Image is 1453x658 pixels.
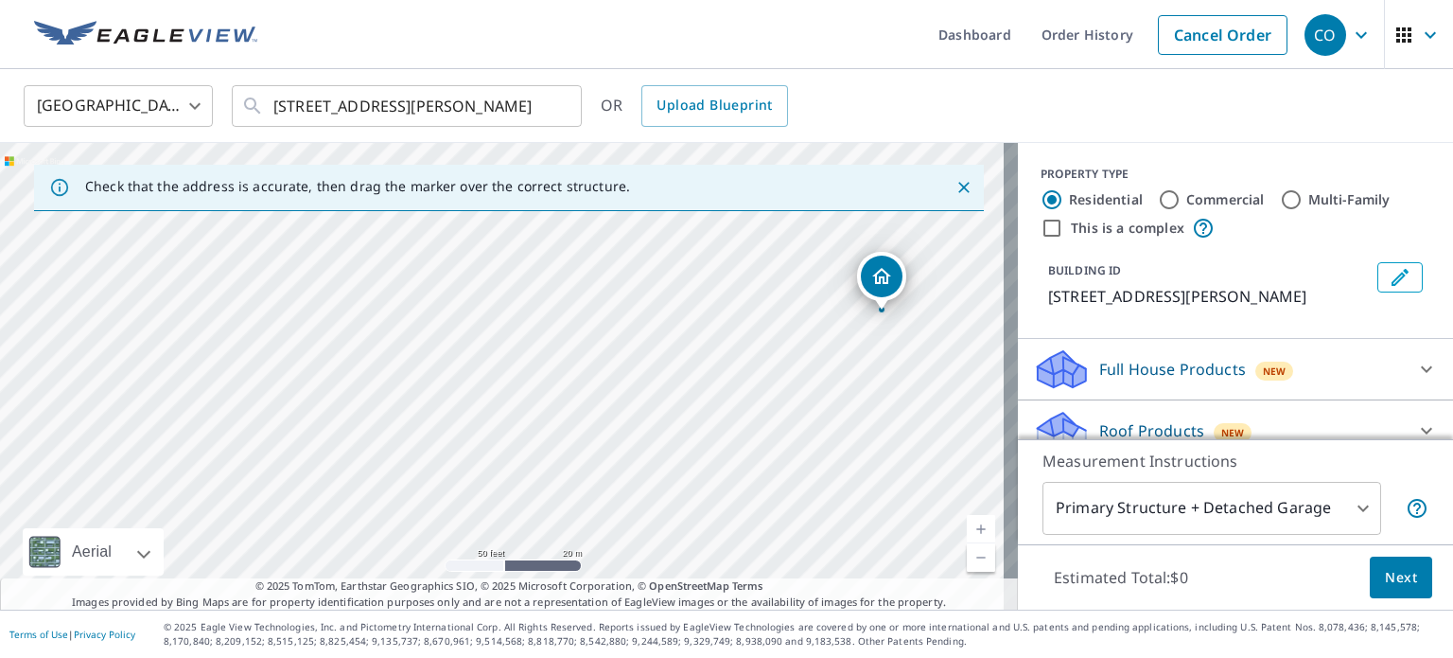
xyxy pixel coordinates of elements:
[641,85,787,127] a: Upload Blueprint
[1370,557,1432,599] button: Next
[1033,408,1438,453] div: Roof ProductsNew
[74,628,135,641] a: Privacy Policy
[1042,482,1381,535] div: Primary Structure + Detached Garage
[1406,497,1428,520] span: Your report will include the primary structure and a detached garage if one exists.
[1221,425,1245,440] span: New
[1385,566,1417,590] span: Next
[1304,14,1346,56] div: CO
[1071,219,1184,238] label: This is a complex
[967,543,995,572] a: Current Level 19, Zoom Out
[649,578,728,593] a: OpenStreetMap
[1039,557,1203,598] p: Estimated Total: $0
[1099,358,1246,381] p: Full House Products
[1308,190,1391,209] label: Multi-Family
[1048,262,1121,278] p: BUILDING ID
[952,175,976,200] button: Close
[164,620,1444,649] p: © 2025 Eagle View Technologies, Inc. and Pictometry International Corp. All Rights Reserved. Repo...
[34,21,257,49] img: EV Logo
[656,94,772,117] span: Upload Blueprint
[9,628,68,641] a: Terms of Use
[1263,364,1287,379] span: New
[1186,190,1265,209] label: Commercial
[601,85,788,127] div: OR
[1041,166,1430,183] div: PROPERTY TYPE
[255,578,763,595] span: © 2025 TomTom, Earthstar Geographics SIO, © 2025 Microsoft Corporation, ©
[1048,285,1370,308] p: [STREET_ADDRESS][PERSON_NAME]
[1099,419,1204,442] p: Roof Products
[1377,262,1423,293] button: Edit building 1
[967,515,995,543] a: Current Level 19, Zoom In
[85,178,630,195] p: Check that the address is accurate, then drag the marker over the correct structure.
[24,80,213,133] div: [GEOGRAPHIC_DATA]
[66,528,117,576] div: Aerial
[1069,190,1143,209] label: Residential
[1042,450,1428,472] p: Measurement Instructions
[9,629,135,640] p: |
[1033,347,1438,392] div: Full House ProductsNew
[23,528,164,576] div: Aerial
[273,80,543,133] input: Search by address or latitude-longitude
[732,578,763,593] a: Terms
[1158,15,1287,55] a: Cancel Order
